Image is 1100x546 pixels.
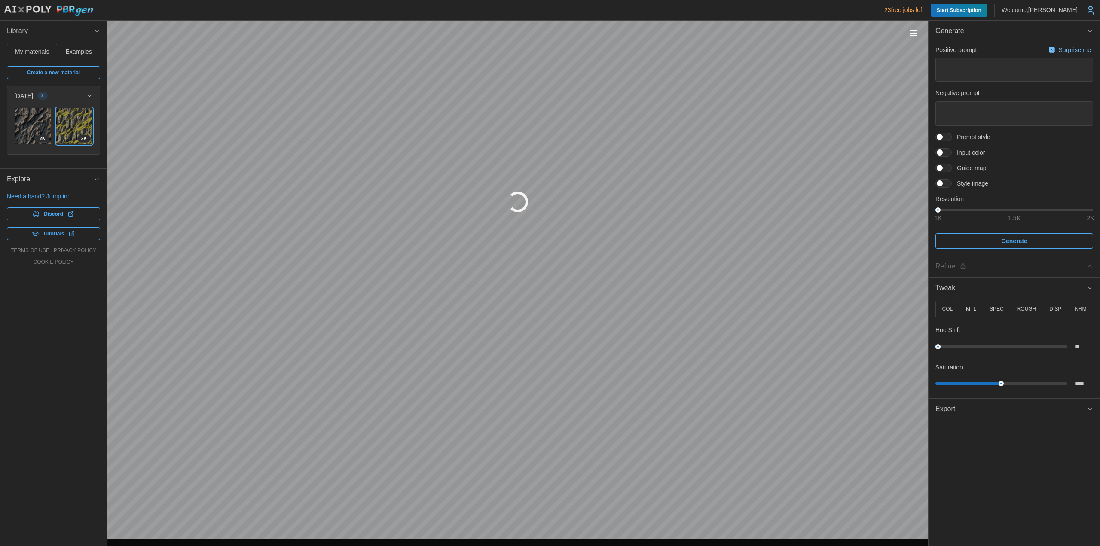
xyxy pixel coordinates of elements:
[7,227,100,240] a: Tutorials
[56,107,93,145] a: uqEgnT2MDi8mNzMz2mPN2K
[952,164,986,172] span: Guide map
[7,192,100,201] p: Need a hand? Jump in:
[41,92,44,99] span: 2
[935,233,1093,249] button: Generate
[7,169,94,190] span: Explore
[952,133,990,141] span: Prompt style
[935,21,1087,42] span: Generate
[1017,305,1036,313] p: ROUGH
[1046,44,1093,56] button: Surprise me
[44,208,63,220] span: Discord
[7,105,100,154] div: [DATE]2
[81,135,87,142] span: 2 K
[27,67,80,79] span: Create a new material
[907,27,920,39] button: Toggle viewport controls
[33,259,73,266] a: cookie policy
[7,86,100,105] button: [DATE]2
[935,46,977,54] p: Positive prompt
[7,21,94,42] span: Library
[884,6,924,14] p: 23 free jobs left
[931,4,987,17] a: Start Subscription
[952,148,985,157] span: Input color
[929,399,1100,420] button: Export
[935,399,1087,420] span: Export
[54,247,96,254] a: privacy policy
[929,420,1100,429] div: Export
[935,261,1087,272] div: Refine
[3,5,94,17] img: AIxPoly PBRgen
[15,108,51,144] img: cMkeyO2tN97sT01wTV4s
[935,326,960,334] p: Hue Shift
[929,299,1100,398] div: Tweak
[66,49,92,55] span: Examples
[935,363,963,372] p: Saturation
[11,247,49,254] a: terms of use
[929,278,1100,299] button: Tweak
[40,135,45,142] span: 2 K
[1059,46,1093,54] p: Surprise me
[7,207,100,220] a: Discord
[929,42,1100,256] div: Generate
[1002,6,1078,14] p: Welcome, [PERSON_NAME]
[7,66,100,79] a: Create a new material
[935,278,1087,299] span: Tweak
[990,305,1004,313] p: SPEC
[935,195,1093,203] p: Resolution
[43,228,64,240] span: Tutorials
[1001,234,1027,248] span: Generate
[15,49,49,55] span: My materials
[942,305,953,313] p: COL
[929,256,1100,277] button: Refine
[14,92,33,100] p: [DATE]
[1049,305,1061,313] p: DISP
[935,88,1093,97] p: Negative prompt
[952,179,988,188] span: Style image
[929,21,1100,42] button: Generate
[14,107,52,145] a: cMkeyO2tN97sT01wTV4s2K
[937,4,981,17] span: Start Subscription
[56,108,93,144] img: uqEgnT2MDi8mNzMz2mPN
[966,305,976,313] p: MTL
[1075,305,1086,313] p: NRM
